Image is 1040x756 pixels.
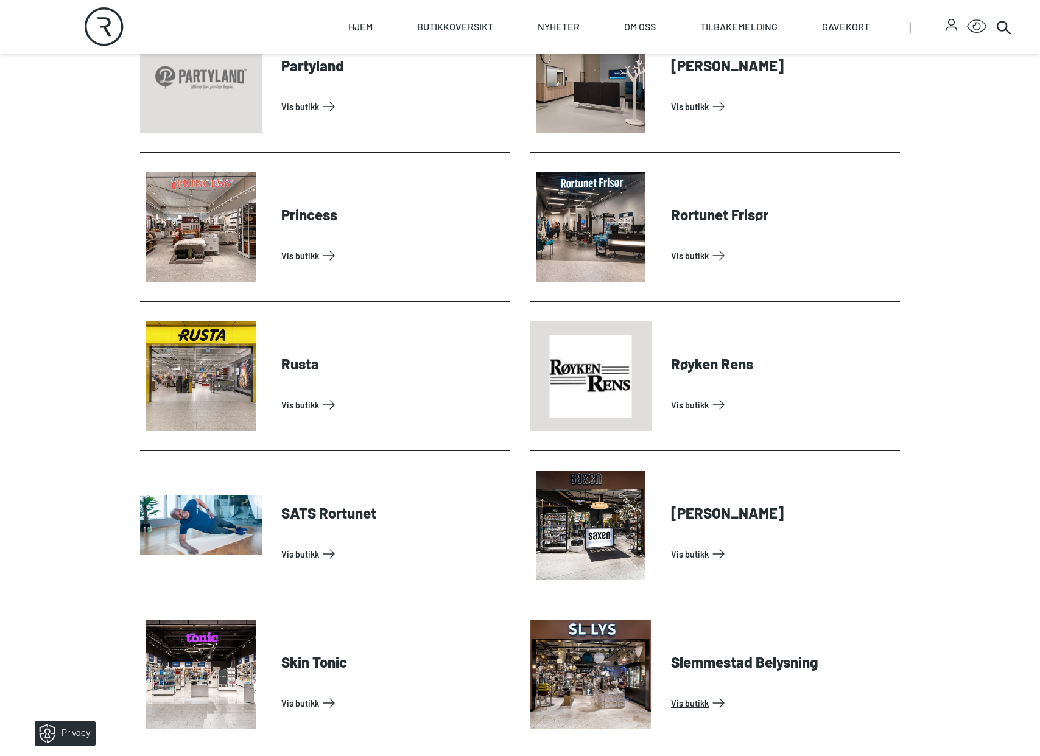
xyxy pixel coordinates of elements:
[671,395,895,415] a: Vis Butikk: Røyken Rens
[281,246,505,265] a: Vis Butikk: Princess
[281,395,505,415] a: Vis Butikk: Rusta
[281,97,505,116] a: Vis Butikk: Partyland
[12,717,111,750] iframe: Manage Preferences
[671,246,895,265] a: Vis Butikk: Rortunet Frisør
[671,544,895,564] a: Vis Butikk: Saxen Frisør
[967,17,986,37] button: Open Accessibility Menu
[281,693,505,713] a: Vis Butikk: Skin Tonic
[671,97,895,116] a: Vis Butikk: Pons Helsetun
[281,544,505,564] a: Vis Butikk: SATS Rortunet
[671,693,895,713] a: Vis Butikk: Slemmestad Belysning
